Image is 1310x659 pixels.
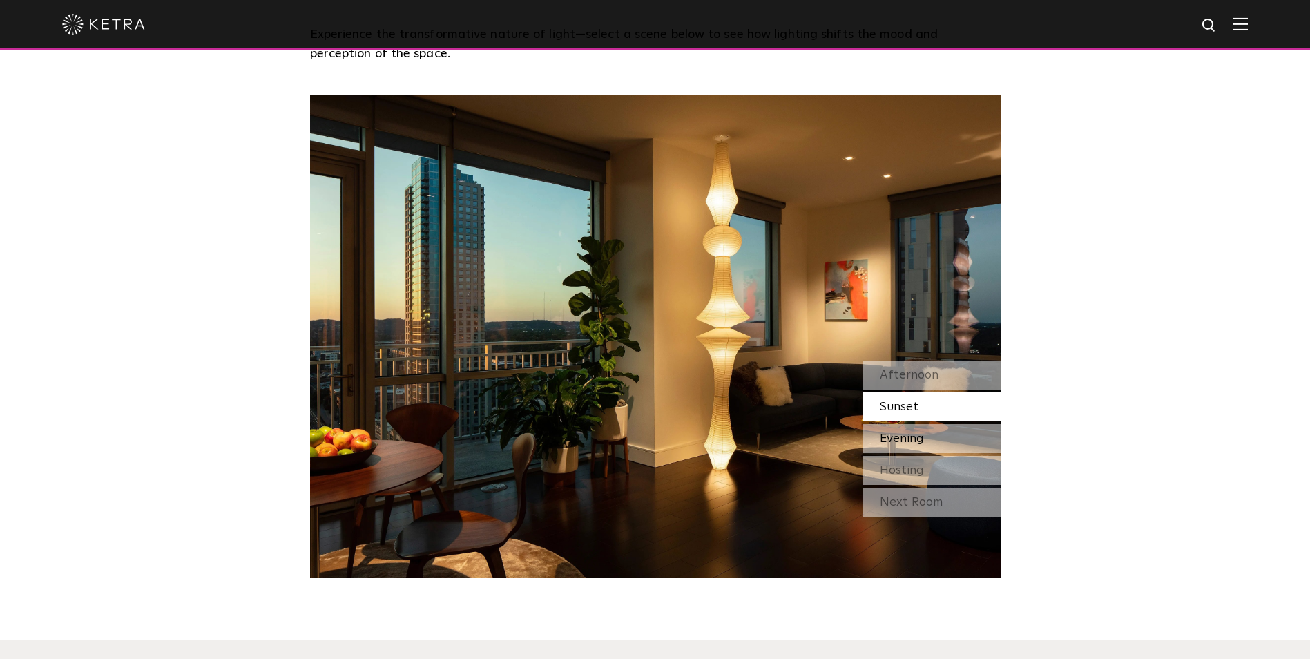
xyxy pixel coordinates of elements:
[310,95,1001,578] img: SS_HBD_LivingRoom_Desktop_02
[1201,17,1218,35] img: search icon
[880,464,924,477] span: Hosting
[62,14,145,35] img: ketra-logo-2019-white
[1233,17,1248,30] img: Hamburger%20Nav.svg
[880,432,924,445] span: Evening
[880,401,918,413] span: Sunset
[863,488,1001,517] div: Next Room
[880,369,938,381] span: Afternoon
